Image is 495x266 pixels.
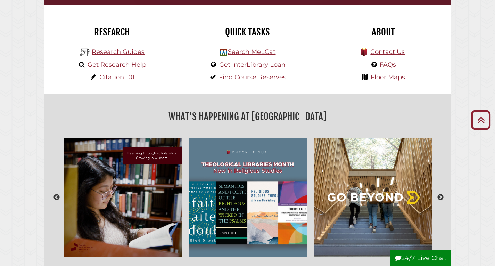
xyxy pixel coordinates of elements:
[228,48,275,56] a: Search MeLCat
[219,61,286,68] a: Get InterLibrary Loan
[321,26,446,38] h2: About
[371,73,405,81] a: Floor Maps
[219,73,286,81] a: Find Course Reserves
[185,26,310,38] h2: Quick Tasks
[468,114,493,126] a: Back to Top
[220,49,227,56] img: Hekman Library Logo
[370,48,405,56] a: Contact Us
[310,135,435,260] img: Go Beyond
[92,48,145,56] a: Research Guides
[437,194,444,201] button: Next
[88,61,146,68] a: Get Research Help
[53,194,60,201] button: Previous
[185,135,310,260] img: Selection of new titles in theology book covers to celebrate Theological Libraries Month
[50,26,175,38] h2: Research
[80,47,90,58] img: Hekman Library Logo
[380,61,396,68] a: FAQs
[99,73,135,81] a: Citation 101
[50,108,446,124] h2: What's Happening at [GEOGRAPHIC_DATA]
[60,135,185,260] img: Learning through scholarship, growing in wisdom.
